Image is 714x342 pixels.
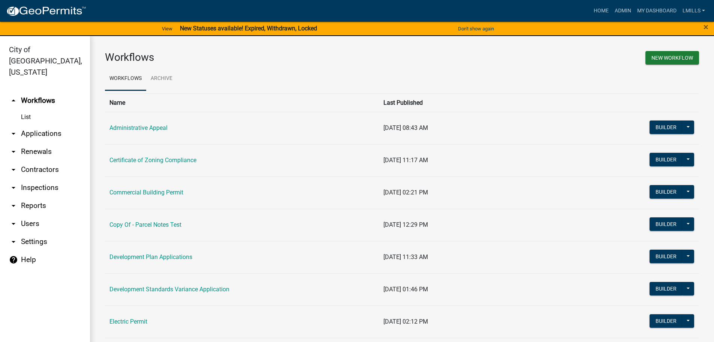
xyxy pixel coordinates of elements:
span: [DATE] 12:29 PM [383,221,428,228]
h3: Workflows [105,51,397,64]
span: [DATE] 11:33 AM [383,253,428,261]
i: arrow_drop_up [9,96,18,105]
span: [DATE] 02:12 PM [383,318,428,325]
i: arrow_drop_down [9,183,18,192]
button: Don't show again [455,23,497,35]
button: Close [704,23,708,32]
button: Builder [650,217,683,231]
i: arrow_drop_down [9,201,18,210]
th: Last Published [379,93,584,112]
button: New Workflow [645,51,699,65]
button: Builder [650,314,683,328]
button: Builder [650,153,683,166]
i: arrow_drop_down [9,237,18,246]
button: Builder [650,185,683,199]
span: [DATE] 11:17 AM [383,157,428,164]
a: Commercial Building Permit [109,189,183,196]
th: Name [105,93,379,112]
a: Development Plan Applications [109,253,192,261]
strong: New Statuses available! Expired, Withdrawn, Locked [180,25,317,32]
i: arrow_drop_down [9,129,18,138]
a: Archive [146,67,177,91]
button: Builder [650,250,683,263]
a: View [159,23,175,35]
button: Builder [650,282,683,295]
i: arrow_drop_down [9,219,18,228]
span: [DATE] 08:43 AM [383,124,428,131]
a: Certificate of Zoning Compliance [109,157,196,164]
a: Admin [612,4,634,18]
a: Copy Of - Parcel Notes Test [109,221,181,228]
i: arrow_drop_down [9,165,18,174]
span: × [704,22,708,32]
a: lmills [680,4,708,18]
i: arrow_drop_down [9,147,18,156]
a: Workflows [105,67,146,91]
span: [DATE] 01:46 PM [383,286,428,293]
a: Development Standards Variance Application [109,286,229,293]
a: Home [591,4,612,18]
button: Builder [650,121,683,134]
a: Administrative Appeal [109,124,168,131]
span: [DATE] 02:21 PM [383,189,428,196]
a: Electric Permit [109,318,147,325]
a: My Dashboard [634,4,680,18]
i: help [9,255,18,264]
